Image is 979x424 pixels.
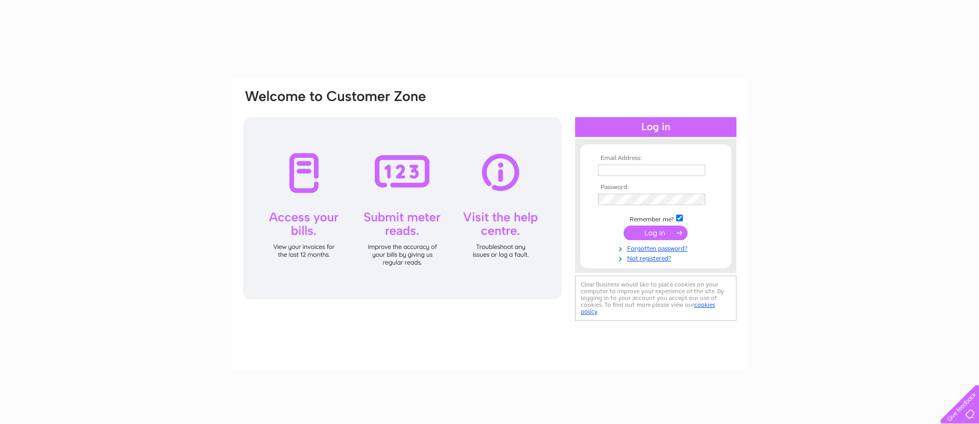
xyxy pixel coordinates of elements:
[624,226,688,240] input: Submit
[575,276,736,321] div: Clear Business would like to place cookies on your computer to improve your experience of the sit...
[581,301,715,315] a: cookies policy
[598,243,716,253] a: Forgotten password?
[598,253,716,263] a: Not registered?
[595,184,716,191] th: Password:
[595,213,716,223] td: Remember me?
[595,155,716,162] th: Email Address:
